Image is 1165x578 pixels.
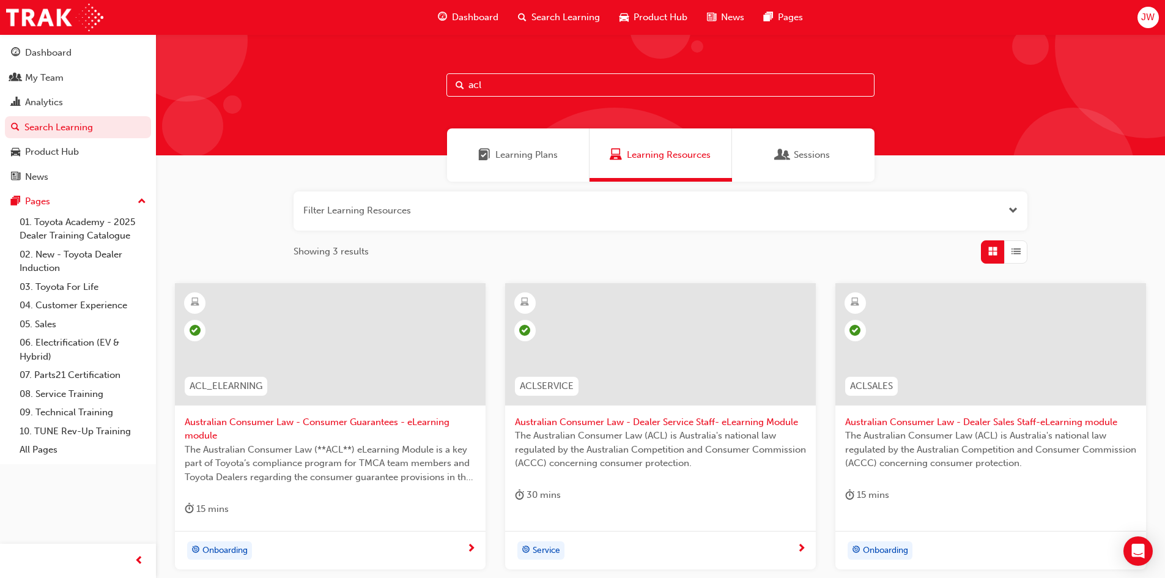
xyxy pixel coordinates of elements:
[25,95,63,109] div: Analytics
[185,443,476,484] span: The Australian Consumer Law (**ACL**) eLearning Module is a key part of Toyota’s compliance progr...
[794,148,830,162] span: Sessions
[191,295,199,311] span: learningResourceType_ELEARNING-icon
[456,78,464,92] span: Search
[707,10,716,25] span: news-icon
[15,296,151,315] a: 04. Customer Experience
[520,295,529,311] span: learningResourceType_ELEARNING-icon
[764,10,773,25] span: pages-icon
[5,42,151,64] a: Dashboard
[11,122,20,133] span: search-icon
[515,415,806,429] span: Australian Consumer Law - Dealer Service Staff- eLearning Module
[5,141,151,163] a: Product Hub
[777,148,789,162] span: Sessions
[627,148,711,162] span: Learning Resources
[533,544,560,558] span: Service
[11,48,20,59] span: guage-icon
[5,166,151,188] a: News
[852,543,860,558] span: target-icon
[11,172,20,183] span: news-icon
[515,429,806,470] span: The Australian Consumer Law (ACL) is Australia's national law regulated by the Australian Competi...
[518,10,527,25] span: search-icon
[138,194,146,210] span: up-icon
[175,283,486,569] a: ACL_ELEARNINGAustralian Consumer Law - Consumer Guarantees - eLearning moduleThe Australian Consu...
[6,4,103,31] img: Trak
[519,325,530,336] span: learningRecordVerb_PASS-icon
[610,5,697,30] a: car-iconProduct Hub
[851,295,859,311] span: learningResourceType_ELEARNING-icon
[515,487,524,503] span: duration-icon
[1137,7,1159,28] button: JW
[5,39,151,190] button: DashboardMy TeamAnalyticsSearch LearningProduct HubNews
[5,116,151,139] a: Search Learning
[619,10,629,25] span: car-icon
[520,379,574,393] span: ACLSERVICE
[863,544,908,558] span: Onboarding
[835,283,1146,569] a: ACLSALESAustralian Consumer Law - Dealer Sales Staff-eLearning moduleThe Australian Consumer Law ...
[185,415,476,443] span: Australian Consumer Law - Consumer Guarantees - eLearning module
[5,67,151,89] a: My Team
[721,10,744,24] span: News
[590,128,732,182] a: Learning ResourcesLearning Resources
[988,245,997,259] span: Grid
[15,315,151,334] a: 05. Sales
[849,325,860,336] span: learningRecordVerb_COMPLETE-icon
[850,379,893,393] span: ACLSALES
[15,278,151,297] a: 03. Toyota For Life
[190,325,201,336] span: learningRecordVerb_COMPLETE-icon
[11,147,20,158] span: car-icon
[515,487,561,503] div: 30 mins
[15,366,151,385] a: 07. Parts21 Certification
[135,554,144,569] span: prev-icon
[754,5,813,30] a: pages-iconPages
[732,128,875,182] a: SessionsSessions
[438,10,447,25] span: guage-icon
[25,145,79,159] div: Product Hub
[447,128,590,182] a: Learning PlansLearning Plans
[1012,245,1021,259] span: List
[11,97,20,108] span: chart-icon
[845,429,1136,470] span: The Australian Consumer Law (ACL) is Australia's national law regulated by the Australian Competi...
[190,379,262,393] span: ACL_ELEARNING
[15,440,151,459] a: All Pages
[495,148,558,162] span: Learning Plans
[11,196,20,207] span: pages-icon
[478,148,490,162] span: Learning Plans
[610,148,622,162] span: Learning Resources
[191,543,200,558] span: target-icon
[15,333,151,366] a: 06. Electrification (EV & Hybrid)
[15,385,151,404] a: 08. Service Training
[505,283,816,569] a: ACLSERVICEAustralian Consumer Law - Dealer Service Staff- eLearning ModuleThe Australian Consumer...
[845,487,889,503] div: 15 mins
[1008,204,1018,218] button: Open the filter
[446,73,875,97] input: Search...
[778,10,803,24] span: Pages
[15,403,151,422] a: 09. Technical Training
[185,502,229,517] div: 15 mins
[15,422,151,441] a: 10. TUNE Rev-Up Training
[697,5,754,30] a: news-iconNews
[531,10,600,24] span: Search Learning
[5,91,151,114] a: Analytics
[428,5,508,30] a: guage-iconDashboard
[845,487,854,503] span: duration-icon
[634,10,687,24] span: Product Hub
[15,213,151,245] a: 01. Toyota Academy - 2025 Dealer Training Catalogue
[5,190,151,213] button: Pages
[797,544,806,555] span: next-icon
[522,543,530,558] span: target-icon
[15,245,151,278] a: 02. New - Toyota Dealer Induction
[25,170,48,184] div: News
[467,544,476,555] span: next-icon
[25,195,50,209] div: Pages
[294,245,369,259] span: Showing 3 results
[25,71,64,85] div: My Team
[11,73,20,84] span: people-icon
[1141,10,1155,24] span: JW
[508,5,610,30] a: search-iconSearch Learning
[845,415,1136,429] span: Australian Consumer Law - Dealer Sales Staff-eLearning module
[25,46,72,60] div: Dashboard
[202,544,248,558] span: Onboarding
